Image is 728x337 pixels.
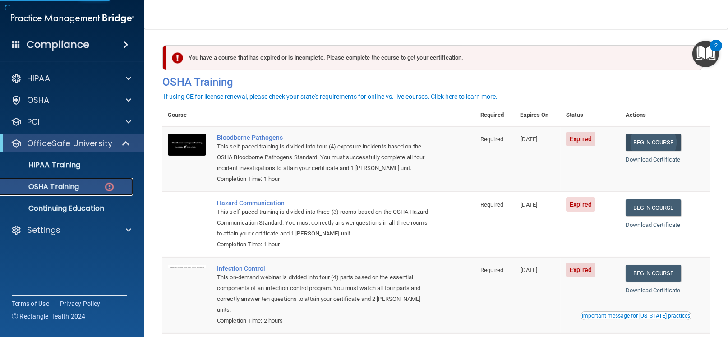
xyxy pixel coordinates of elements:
a: Privacy Policy [60,299,101,308]
a: HIPAA [11,73,131,84]
a: PCI [11,116,131,127]
p: HIPAA [27,73,50,84]
div: Completion Time: 1 hour [217,174,430,185]
p: OSHA Training [6,182,79,191]
a: OSHA [11,95,131,106]
span: [DATE] [521,201,538,208]
th: Status [561,104,620,126]
a: OfficeSafe University [11,138,131,149]
span: Ⓒ Rectangle Health 2024 [12,312,86,321]
th: Required [475,104,515,126]
a: Download Certificate [626,287,680,294]
a: Infection Control [217,265,430,272]
th: Actions [620,104,710,126]
span: Required [480,201,503,208]
p: PCI [27,116,40,127]
div: Completion Time: 2 hours [217,315,430,326]
img: exclamation-circle-solid-danger.72ef9ffc.png [172,52,183,64]
div: This self-paced training is divided into three (3) rooms based on the OSHA Hazard Communication S... [217,207,430,239]
a: Begin Course [626,134,681,151]
p: Settings [27,225,60,235]
a: Download Certificate [626,156,680,163]
a: Bloodborne Pathogens [217,134,430,141]
p: HIPAA Training [6,161,80,170]
img: danger-circle.6113f641.png [104,181,115,193]
span: [DATE] [521,267,538,273]
button: Open Resource Center, 2 new notifications [692,41,719,67]
a: Settings [11,225,131,235]
button: If using CE for license renewal, please check your state's requirements for online vs. live cours... [162,92,499,101]
div: This self-paced training is divided into four (4) exposure incidents based on the OSHA Bloodborne... [217,141,430,174]
div: This on-demand webinar is divided into four (4) parts based on the essential components of an inf... [217,272,430,315]
h4: OSHA Training [162,76,710,88]
span: [DATE] [521,136,538,143]
th: Course [162,104,212,126]
h4: Compliance [27,38,89,51]
span: Required [480,136,503,143]
div: 2 [714,46,718,57]
a: Begin Course [626,199,681,216]
p: Continuing Education [6,204,129,213]
a: Begin Course [626,265,681,282]
div: You have a course that has expired or is incomplete. Please complete the course to get your certi... [166,45,703,70]
th: Expires On [515,104,561,126]
a: Terms of Use [12,299,49,308]
a: Download Certificate [626,222,680,228]
span: Expired [566,263,595,277]
p: OfficeSafe University [27,138,112,149]
span: Expired [566,132,595,146]
div: Important message for [US_STATE] practices [582,313,690,319]
div: If using CE for license renewal, please check your state's requirements for online vs. live cours... [164,93,498,100]
a: Hazard Communication [217,199,430,207]
button: Read this if you are a dental practitioner in the state of CA [581,311,691,320]
img: PMB logo [11,9,134,28]
span: Required [480,267,503,273]
div: Completion Time: 1 hour [217,239,430,250]
span: Expired [566,197,595,212]
p: OSHA [27,95,50,106]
